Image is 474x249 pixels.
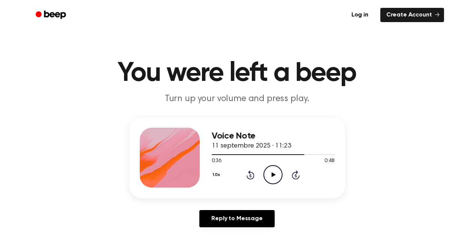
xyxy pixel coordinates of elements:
a: Create Account [380,8,444,22]
span: 11 septembre 2025 · 11:23 [212,143,291,149]
span: 0:36 [212,157,221,165]
a: Reply to Message [199,210,274,227]
span: 0:48 [324,157,334,165]
a: Log in [344,6,376,24]
h1: You were left a beep [45,60,429,87]
a: Beep [30,8,73,22]
h3: Voice Note [212,131,335,141]
p: Turn up your volume and press play. [93,93,381,105]
button: 1.0x [212,168,223,181]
